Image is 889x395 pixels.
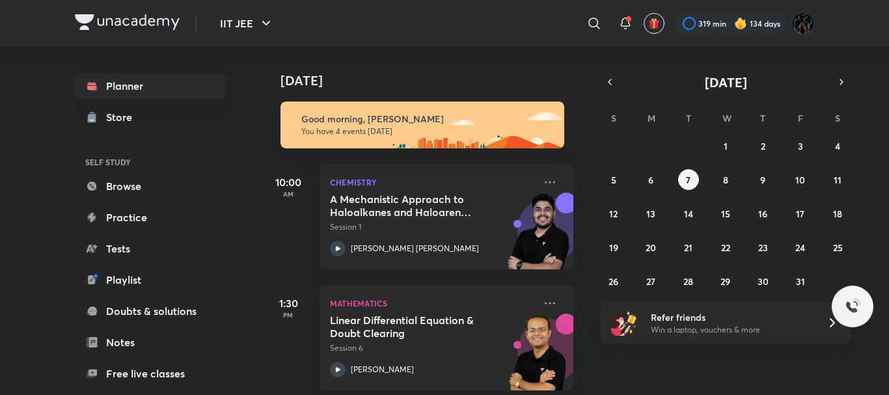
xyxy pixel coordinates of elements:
[75,298,226,324] a: Doubts & solutions
[720,275,730,288] abbr: October 29, 2025
[75,151,226,173] h6: SELF STUDY
[648,18,660,29] img: avatar
[760,174,765,186] abbr: October 9, 2025
[833,241,843,254] abbr: October 25, 2025
[212,10,282,36] button: IIT JEE
[752,135,773,156] button: October 2, 2025
[758,241,768,254] abbr: October 23, 2025
[262,190,314,198] p: AM
[752,203,773,224] button: October 16, 2025
[686,112,691,124] abbr: Tuesday
[796,275,805,288] abbr: October 31, 2025
[715,271,736,292] button: October 29, 2025
[609,241,618,254] abbr: October 19, 2025
[721,241,730,254] abbr: October 22, 2025
[262,311,314,319] p: PM
[330,174,534,190] p: Chemistry
[640,169,661,190] button: October 6, 2025
[75,173,226,199] a: Browse
[715,203,736,224] button: October 15, 2025
[715,169,736,190] button: October 8, 2025
[646,208,655,220] abbr: October 13, 2025
[603,237,624,258] button: October 19, 2025
[648,174,653,186] abbr: October 6, 2025
[796,208,804,220] abbr: October 17, 2025
[827,237,848,258] button: October 25, 2025
[705,74,747,91] span: [DATE]
[835,140,840,152] abbr: October 4, 2025
[678,271,699,292] button: October 28, 2025
[723,174,728,186] abbr: October 8, 2025
[798,140,803,152] abbr: October 3, 2025
[75,14,180,33] a: Company Logo
[301,113,553,125] h6: Good morning, [PERSON_NAME]
[834,174,841,186] abbr: October 11, 2025
[640,203,661,224] button: October 13, 2025
[646,275,655,288] abbr: October 27, 2025
[611,174,616,186] abbr: October 5, 2025
[75,329,226,355] a: Notes
[75,267,226,293] a: Playlist
[760,112,765,124] abbr: Thursday
[827,203,848,224] button: October 18, 2025
[758,275,769,288] abbr: October 30, 2025
[795,241,805,254] abbr: October 24, 2025
[795,174,805,186] abbr: October 10, 2025
[619,73,832,91] button: [DATE]
[752,271,773,292] button: October 30, 2025
[262,295,314,311] h5: 1:30
[678,203,699,224] button: October 14, 2025
[330,342,534,354] p: Session 6
[722,112,732,124] abbr: Wednesday
[330,295,534,311] p: Mathematics
[640,237,661,258] button: October 20, 2025
[651,324,811,336] p: Win a laptop, vouchers & more
[835,112,840,124] abbr: Saturday
[715,135,736,156] button: October 1, 2025
[75,104,226,130] a: Store
[75,236,226,262] a: Tests
[790,135,811,156] button: October 3, 2025
[684,241,692,254] abbr: October 21, 2025
[790,169,811,190] button: October 10, 2025
[611,112,616,124] abbr: Sunday
[646,241,656,254] abbr: October 20, 2025
[761,140,765,152] abbr: October 2, 2025
[603,169,624,190] button: October 5, 2025
[280,73,586,89] h4: [DATE]
[330,193,492,219] h5: A Mechanistic Approach to Haloalkanes and Haloarenes - Part 1
[790,271,811,292] button: October 31, 2025
[752,169,773,190] button: October 9, 2025
[734,17,747,30] img: streak
[648,112,655,124] abbr: Monday
[827,135,848,156] button: October 4, 2025
[678,237,699,258] button: October 21, 2025
[845,299,860,314] img: ttu
[651,310,811,324] h6: Refer friends
[611,310,637,336] img: referral
[758,208,767,220] abbr: October 16, 2025
[683,275,693,288] abbr: October 28, 2025
[715,237,736,258] button: October 22, 2025
[280,102,564,148] img: morning
[75,204,226,230] a: Practice
[684,208,693,220] abbr: October 14, 2025
[262,174,314,190] h5: 10:00
[724,140,728,152] abbr: October 1, 2025
[106,109,140,125] div: Store
[351,364,414,375] p: [PERSON_NAME]
[351,243,479,254] p: [PERSON_NAME] [PERSON_NAME]
[75,14,180,30] img: Company Logo
[502,193,573,282] img: unacademy
[644,13,664,34] button: avatar
[75,73,226,99] a: Planner
[330,221,534,233] p: Session 1
[640,271,661,292] button: October 27, 2025
[752,237,773,258] button: October 23, 2025
[721,208,730,220] abbr: October 15, 2025
[827,169,848,190] button: October 11, 2025
[609,275,618,288] abbr: October 26, 2025
[678,169,699,190] button: October 7, 2025
[792,12,814,34] img: Umang Raj
[790,237,811,258] button: October 24, 2025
